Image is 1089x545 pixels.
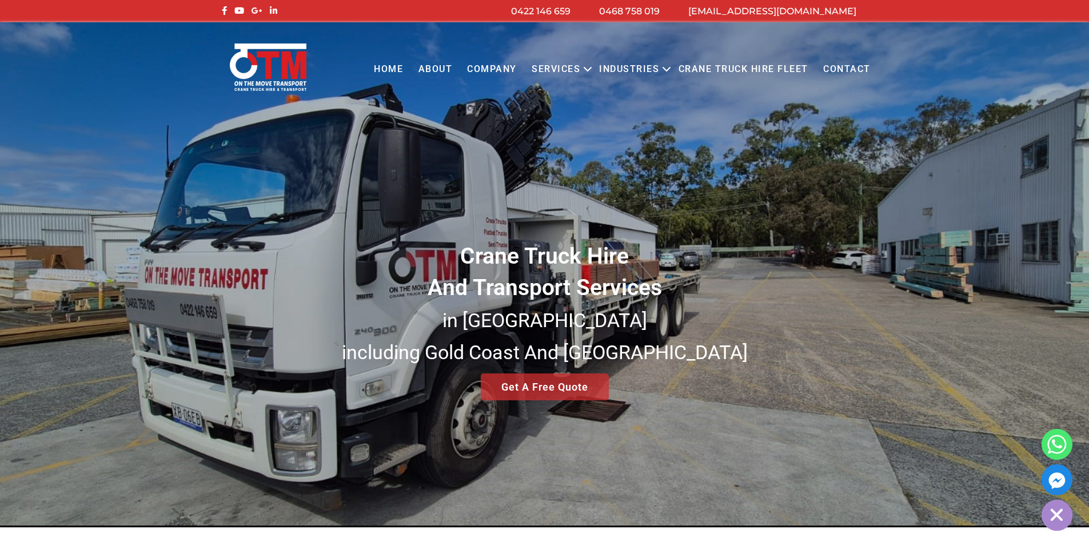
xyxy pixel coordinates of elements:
[816,54,878,85] a: Contact
[1042,464,1072,495] a: Facebook_Messenger
[1042,429,1072,460] a: Whatsapp
[366,54,410,85] a: Home
[599,6,660,17] a: 0468 758 019
[592,54,667,85] a: Industries
[511,6,571,17] a: 0422 146 659
[688,6,856,17] a: [EMAIL_ADDRESS][DOMAIN_NAME]
[524,54,588,85] a: Services
[481,373,609,400] a: Get A Free Quote
[410,54,460,85] a: About
[342,309,748,364] small: in [GEOGRAPHIC_DATA] including Gold Coast And [GEOGRAPHIC_DATA]
[460,54,524,85] a: COMPANY
[671,54,815,85] a: Crane Truck Hire Fleet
